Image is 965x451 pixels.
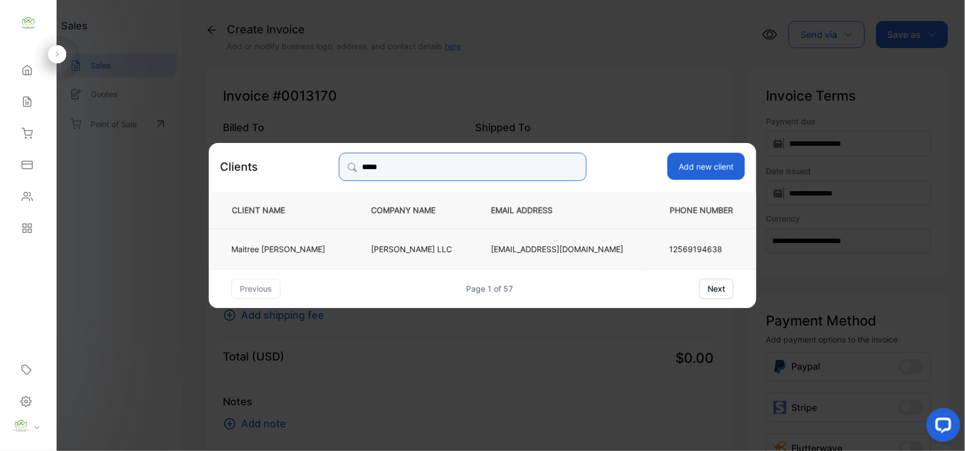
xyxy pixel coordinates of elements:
p: 12569194638 [669,243,734,255]
p: EMAIL ADDRESS [491,205,623,216]
img: profile [12,418,29,435]
button: previous [231,279,281,299]
p: Maitree [PERSON_NAME] [231,243,325,255]
p: CLIENT NAME [227,205,334,216]
p: Clients [220,158,258,175]
img: logo [20,15,37,32]
p: [PERSON_NAME] LLC [371,243,454,255]
button: next [699,279,734,299]
p: COMPANY NAME [371,205,454,216]
p: PHONE NUMBER [661,205,738,216]
p: [EMAIL_ADDRESS][DOMAIN_NAME] [491,243,623,255]
div: Page 1 of 57 [467,283,514,294]
button: Add new client [667,153,745,180]
iframe: LiveChat chat widget [917,404,965,451]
